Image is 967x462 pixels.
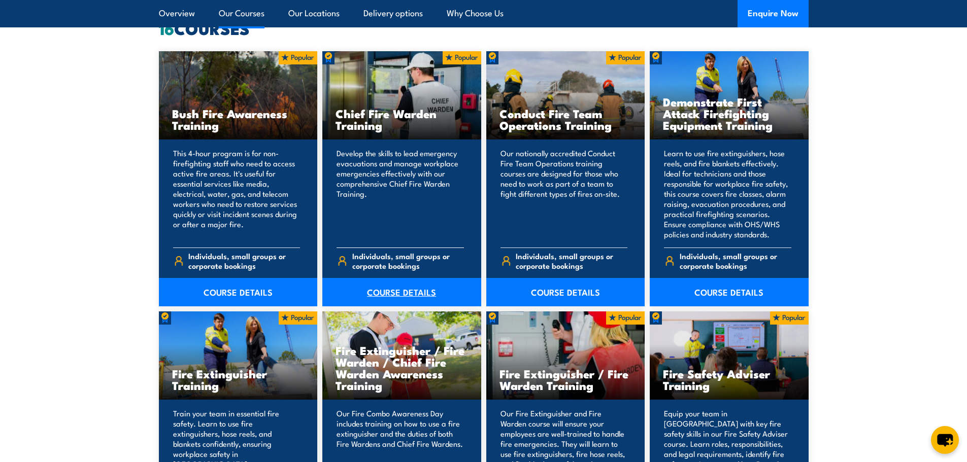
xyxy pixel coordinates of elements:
h3: Conduct Fire Team Operations Training [499,108,632,131]
h3: Fire Extinguisher Training [172,368,305,391]
p: This 4-hour program is for non-firefighting staff who need to access active fire areas. It's usef... [173,148,301,239]
span: Individuals, small groups or corporate bookings [352,251,464,270]
h2: COURSES [159,21,809,35]
p: Our nationally accredited Conduct Fire Team Operations training courses are designed for those wh... [501,148,628,239]
a: COURSE DETAILS [159,278,318,306]
h3: Chief Fire Warden Training [336,108,468,131]
span: Individuals, small groups or corporate bookings [680,251,791,270]
a: COURSE DETAILS [322,278,481,306]
button: chat-button [931,426,959,454]
span: Individuals, small groups or corporate bookings [188,251,300,270]
span: Individuals, small groups or corporate bookings [516,251,627,270]
strong: 16 [159,15,174,41]
h3: Demonstrate First Attack Firefighting Equipment Training [663,96,795,131]
p: Develop the skills to lead emergency evacuations and manage workplace emergencies effectively wit... [337,148,464,239]
a: COURSE DETAILS [650,278,809,306]
h3: Fire Extinguisher / Fire Warden Training [499,368,632,391]
h3: Fire Safety Adviser Training [663,368,795,391]
h3: Bush Fire Awareness Training [172,108,305,131]
h3: Fire Extinguisher / Fire Warden / Chief Fire Warden Awareness Training [336,344,468,391]
p: Learn to use fire extinguishers, hose reels, and fire blankets effectively. Ideal for technicians... [664,148,791,239]
a: COURSE DETAILS [486,278,645,306]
